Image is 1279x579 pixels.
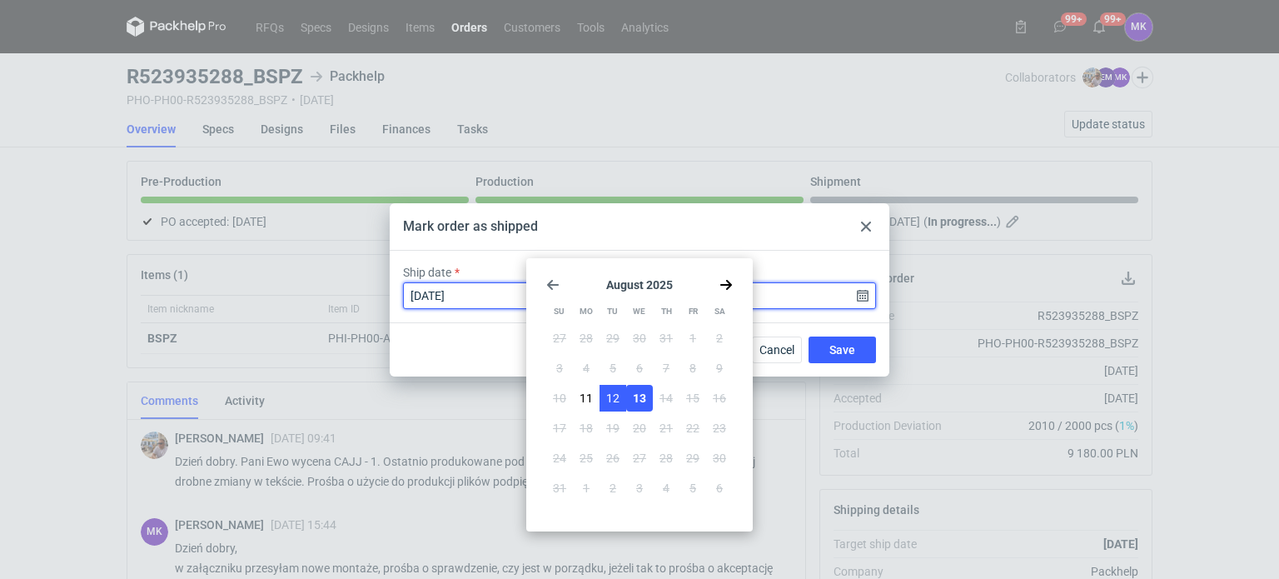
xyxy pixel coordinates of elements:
span: 26 [606,450,620,467]
span: 30 [713,450,726,467]
span: 9 [716,360,723,377]
span: 11 [580,390,593,407]
div: Tu [600,298,625,325]
button: Sun Aug 10 2025 [546,385,573,412]
span: 29 [606,330,620,347]
button: Sun Aug 17 2025 [546,415,573,442]
button: Thu Aug 14 2025 [653,385,679,412]
span: 29 [686,450,699,467]
button: Sat Aug 16 2025 [706,385,733,412]
button: Fri Aug 29 2025 [679,445,706,472]
button: Sun Jul 27 2025 [546,325,573,352]
span: 6 [636,360,643,377]
span: 18 [580,420,593,437]
label: Ship date [403,264,451,281]
span: 22 [686,420,699,437]
span: 15 [686,390,699,407]
button: Mon Aug 25 2025 [573,445,600,472]
button: Mon Aug 04 2025 [573,355,600,382]
span: 31 [553,480,566,497]
button: Save [809,337,876,363]
button: Tue Sep 02 2025 [600,475,626,502]
button: Sat Aug 23 2025 [706,415,733,442]
span: 6 [716,480,723,497]
span: 2 [716,330,723,347]
button: Sun Aug 03 2025 [546,355,573,382]
button: Tue Jul 29 2025 [600,325,626,352]
button: Tue Aug 19 2025 [600,415,626,442]
span: 31 [659,330,673,347]
span: 5 [610,360,616,377]
button: Mon Jul 28 2025 [573,325,600,352]
button: Sun Aug 24 2025 [546,445,573,472]
button: Fri Sep 05 2025 [679,475,706,502]
span: 28 [580,330,593,347]
span: 16 [713,390,726,407]
button: Fri Aug 22 2025 [679,415,706,442]
span: 4 [663,480,669,497]
span: 8 [689,360,696,377]
span: 3 [636,480,643,497]
button: Sun Aug 31 2025 [546,475,573,502]
span: 25 [580,450,593,467]
section: August 2025 [546,278,733,292]
span: 19 [606,420,620,437]
button: Mon Aug 18 2025 [573,415,600,442]
div: Mark order as shipped [403,217,538,236]
svg: Go back 1 month [546,278,560,292]
span: 17 [553,420,566,437]
button: Thu Aug 28 2025 [653,445,679,472]
button: Sat Aug 09 2025 [706,355,733,382]
button: Wed Aug 27 2025 [626,445,653,472]
span: 28 [659,450,673,467]
span: 27 [553,330,566,347]
span: 5 [689,480,696,497]
button: Mon Sep 01 2025 [573,475,600,502]
button: Tue Aug 12 2025 [600,385,626,412]
span: Cancel [759,344,794,356]
span: 2 [610,480,616,497]
button: Sat Sep 06 2025 [706,475,733,502]
button: Mon Aug 11 2025 [573,385,600,412]
div: Sa [707,298,733,325]
span: 21 [659,420,673,437]
button: Tue Aug 05 2025 [600,355,626,382]
span: 4 [583,360,590,377]
span: 1 [583,480,590,497]
button: Wed Jul 30 2025 [626,325,653,352]
span: 3 [556,360,563,377]
button: Fri Aug 15 2025 [679,385,706,412]
svg: Go forward 1 month [719,278,733,292]
button: Fri Aug 08 2025 [679,355,706,382]
div: Mo [573,298,599,325]
button: Wed Sep 03 2025 [626,475,653,502]
span: 14 [659,390,673,407]
button: Sat Aug 30 2025 [706,445,733,472]
div: Fr [680,298,706,325]
div: Su [546,298,572,325]
button: Wed Aug 13 2025 [626,385,653,412]
span: 23 [713,420,726,437]
span: 7 [663,360,669,377]
div: Th [654,298,679,325]
span: 10 [553,390,566,407]
button: Fri Aug 01 2025 [679,325,706,352]
button: Tue Aug 26 2025 [600,445,626,472]
span: 12 [606,390,620,407]
button: Sat Aug 02 2025 [706,325,733,352]
button: Thu Jul 31 2025 [653,325,679,352]
button: Wed Aug 06 2025 [626,355,653,382]
span: 13 [633,390,646,407]
span: 27 [633,450,646,467]
span: 24 [553,450,566,467]
span: 30 [633,330,646,347]
button: Thu Aug 21 2025 [653,415,679,442]
button: Thu Aug 07 2025 [653,355,679,382]
div: We [626,298,652,325]
button: Cancel [752,337,802,363]
span: Save [829,344,855,356]
button: Wed Aug 20 2025 [626,415,653,442]
span: 20 [633,420,646,437]
span: 1 [689,330,696,347]
button: Thu Sep 04 2025 [653,475,679,502]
